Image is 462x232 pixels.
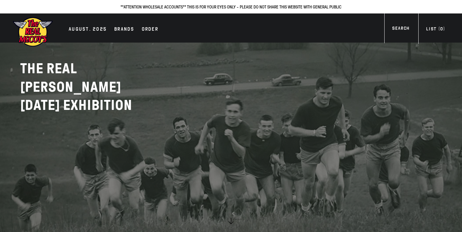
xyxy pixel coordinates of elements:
[426,26,445,34] div: )
[66,25,110,34] a: AUGUST. 2025
[384,25,417,34] a: Search
[392,25,409,34] div: Search
[142,25,158,34] div: Order
[6,3,456,10] p: **ATTENTION WHOLESALE ACCOUNTS** THIS IS FOR YOUR EYES ONLY - PLEASE DO NOT SHARE THIS WEBSITE WI...
[418,26,453,34] a: List (0)
[12,17,53,47] img: mccoys-exhibition
[426,26,443,32] font: List (
[20,61,121,95] font: THE REAL [PERSON_NAME]
[440,26,443,32] span: 0
[20,96,176,115] p: [DATE] EXHIBITION
[114,25,134,34] div: Brands
[139,25,161,34] a: Order
[69,25,107,34] div: AUGUST. 2025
